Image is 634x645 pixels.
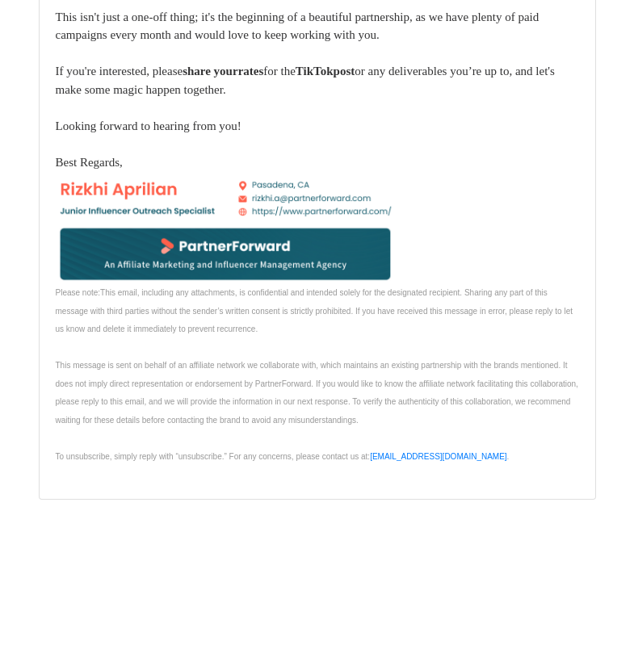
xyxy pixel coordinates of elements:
font: This email, including any attachments, is confidential and intended solely for the designated rec... [56,288,573,333]
span: ikTok [304,65,334,77]
b: T post [296,65,355,77]
span: Please note: [56,288,101,297]
span: To unsubscribe, simply reply with “unsubscribe.” For any concerns, please contact us at: . [56,452,510,461]
span: This message is sent on behalf of an affiliate network we collaborate with, which maintains an ex... [56,361,578,425]
b: share your rates [183,65,263,77]
iframe: Chat Widget [553,568,634,645]
img: AIorK4zOazOKYqffWc1pKip0tI9Yr9jwScg45E5o24tfcGa2l0mRZU8muMHb1tjuu-CmBkr3Pp47crNFcqmj [56,171,395,283]
span: , [120,156,123,169]
a: [EMAIL_ADDRESS][DOMAIN_NAME] [370,452,506,461]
